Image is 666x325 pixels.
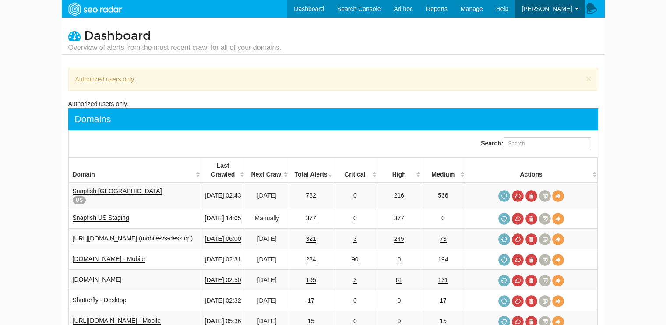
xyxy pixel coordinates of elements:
[73,297,127,304] a: Shutterfly - Desktop
[498,190,510,202] a: Request a crawl
[289,158,333,183] th: Total Alerts: activate to sort column ascending
[205,256,241,263] a: [DATE] 02:31
[498,275,510,286] a: Request a crawl
[75,113,111,126] div: Domains
[377,158,421,183] th: High: activate to sort column descending
[245,208,289,229] td: Manually
[73,317,161,325] a: [URL][DOMAIN_NAME] - Mobile
[397,297,401,304] a: 0
[438,276,448,284] a: 131
[539,190,551,202] a: Crawl History
[512,275,524,286] a: Cancel in-progress audit
[306,256,316,263] a: 284
[552,275,564,286] a: View Domain Overview
[205,215,241,222] a: [DATE] 14:05
[394,215,404,222] a: 377
[306,192,316,199] a: 782
[65,1,125,17] img: SEORadar
[525,275,537,286] a: Delete most recent audit
[68,43,282,53] small: Overview of alerts from the most recent crawl for all of your domains.
[525,213,537,225] a: Delete most recent audit
[394,5,413,12] span: Ad hoc
[307,318,314,325] a: 15
[552,254,564,266] a: View Domain Overview
[438,256,448,263] a: 194
[73,187,162,195] a: Snapfish [GEOGRAPHIC_DATA]
[525,254,537,266] a: Delete most recent audit
[397,256,401,263] a: 0
[84,28,151,43] span: Dashboard
[539,213,551,225] a: Crawl History
[307,297,314,304] a: 17
[481,137,591,150] label: Search:
[440,297,447,304] a: 17
[205,276,241,284] a: [DATE] 02:50
[353,297,357,304] a: 0
[394,192,404,199] a: 216
[245,290,289,311] td: [DATE]
[552,233,564,245] a: View Domain Overview
[394,235,404,243] a: 245
[498,233,510,245] a: Request a crawl
[69,158,201,183] th: Domain: activate to sort column ascending
[245,249,289,270] td: [DATE]
[512,295,524,307] a: Cancel in-progress audit
[440,318,447,325] a: 15
[438,192,448,199] a: 566
[525,233,537,245] a: Delete most recent audit
[245,270,289,290] td: [DATE]
[522,5,572,12] span: [PERSON_NAME]
[396,276,403,284] a: 61
[512,190,524,202] a: Cancel in-progress audit
[496,5,509,12] span: Help
[205,297,241,304] a: [DATE] 02:32
[353,276,357,284] a: 3
[539,275,551,286] a: Crawl History
[504,137,591,150] input: Search:
[306,276,316,284] a: 195
[73,255,145,263] a: [DOMAIN_NAME] - Mobile
[498,254,510,266] a: Request a crawl
[353,215,357,222] a: 0
[353,318,357,325] a: 0
[352,256,359,263] a: 90
[353,192,357,199] a: 0
[586,74,591,83] button: ×
[498,213,510,225] span: Request a crawl
[245,229,289,249] td: [DATE]
[306,215,316,222] a: 377
[525,190,537,202] a: Delete most recent audit
[73,214,129,222] a: Snapfish US Staging
[441,215,445,222] a: 0
[73,196,86,204] span: US
[512,233,524,245] a: Cancel in-progress audit
[498,295,510,307] a: Request a crawl
[73,235,193,242] a: [URL][DOMAIN_NAME] (mobile-vs-desktop)
[440,235,447,243] a: 73
[512,254,524,266] a: Cancel in-progress audit
[461,5,483,12] span: Manage
[73,276,122,283] a: [DOMAIN_NAME]
[205,318,241,325] a: [DATE] 05:36
[205,235,241,243] a: [DATE] 06:00
[539,254,551,266] a: Crawl History
[421,158,465,183] th: Medium: activate to sort column descending
[397,318,401,325] a: 0
[353,235,357,243] a: 3
[552,190,564,202] a: View Domain Overview
[512,213,524,225] a: Cancel in-progress audit
[426,5,448,12] span: Reports
[245,183,289,208] td: [DATE]
[539,295,551,307] a: Crawl History
[205,192,241,199] a: [DATE] 02:43
[465,158,597,183] th: Actions: activate to sort column ascending
[68,68,598,91] div: Authorized users only.
[539,233,551,245] a: Crawl History
[552,213,564,225] a: View Domain Overview
[306,235,316,243] a: 321
[201,158,245,183] th: Last Crawled: activate to sort column descending
[337,5,381,12] span: Search Console
[333,158,377,183] th: Critical: activate to sort column descending
[68,29,81,42] i: 
[245,158,289,183] th: Next Crawl: activate to sort column descending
